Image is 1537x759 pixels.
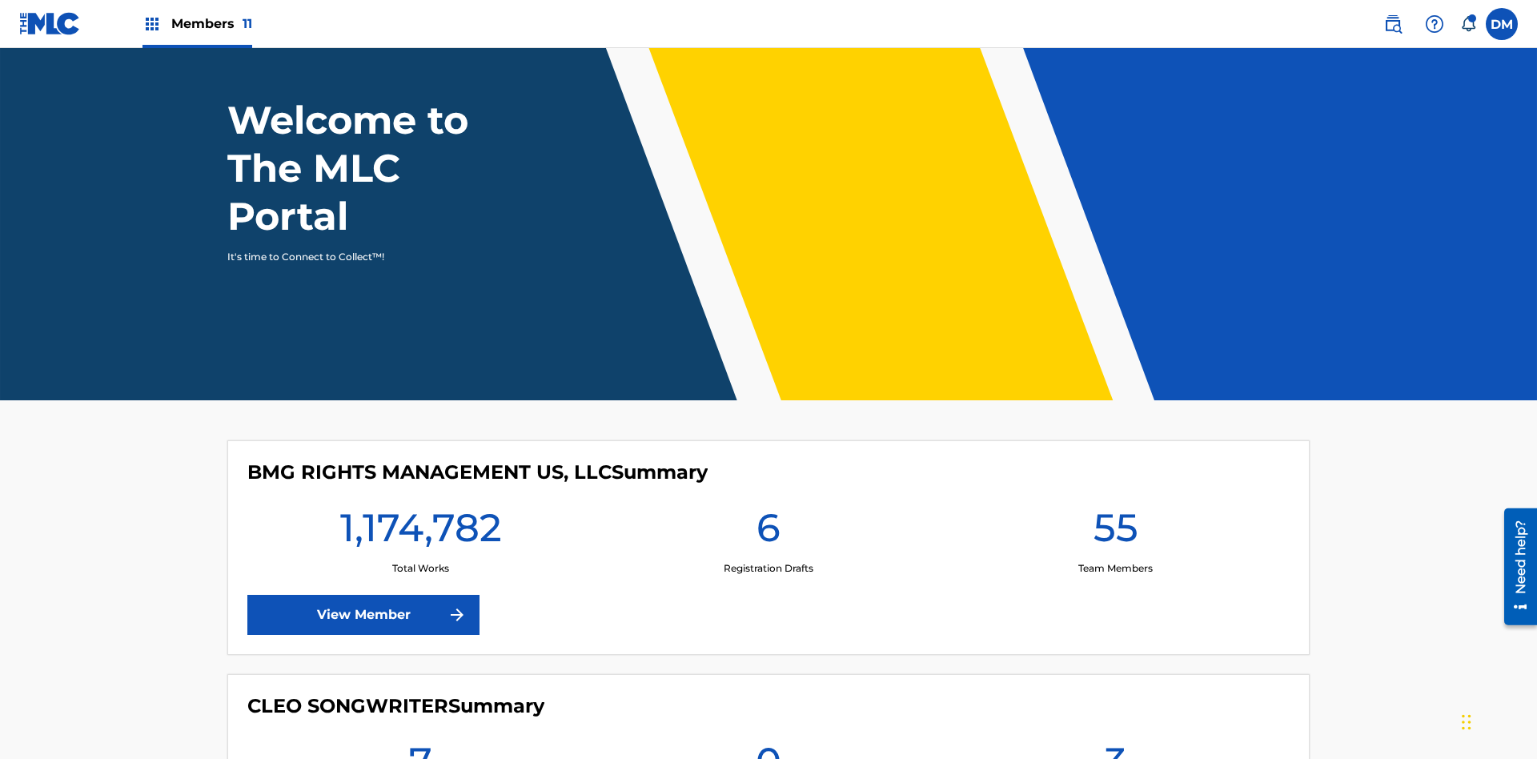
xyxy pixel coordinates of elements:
div: Drag [1462,698,1471,746]
h1: 55 [1094,504,1138,561]
img: help [1425,14,1444,34]
div: Help [1419,8,1451,40]
p: It's time to Connect to Collect™! [227,250,505,264]
p: Registration Drafts [724,561,813,576]
img: f7272a7cc735f4ea7f67.svg [447,605,467,624]
p: Team Members [1078,561,1153,576]
h1: Welcome to The MLC Portal [227,96,527,240]
iframe: Resource Center [1492,502,1537,633]
div: User Menu [1486,8,1518,40]
span: 11 [243,16,252,31]
a: View Member [247,595,480,635]
iframe: Chat Widget [1457,682,1537,759]
a: Public Search [1377,8,1409,40]
img: Top Rightsholders [142,14,162,34]
h4: CLEO SONGWRITER [247,694,544,718]
p: Total Works [392,561,449,576]
img: search [1383,14,1403,34]
span: Members [171,14,252,33]
h1: 1,174,782 [340,504,502,561]
div: Notifications [1460,16,1476,32]
h1: 6 [756,504,781,561]
img: MLC Logo [19,12,81,35]
h4: BMG RIGHTS MANAGEMENT US, LLC [247,460,708,484]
